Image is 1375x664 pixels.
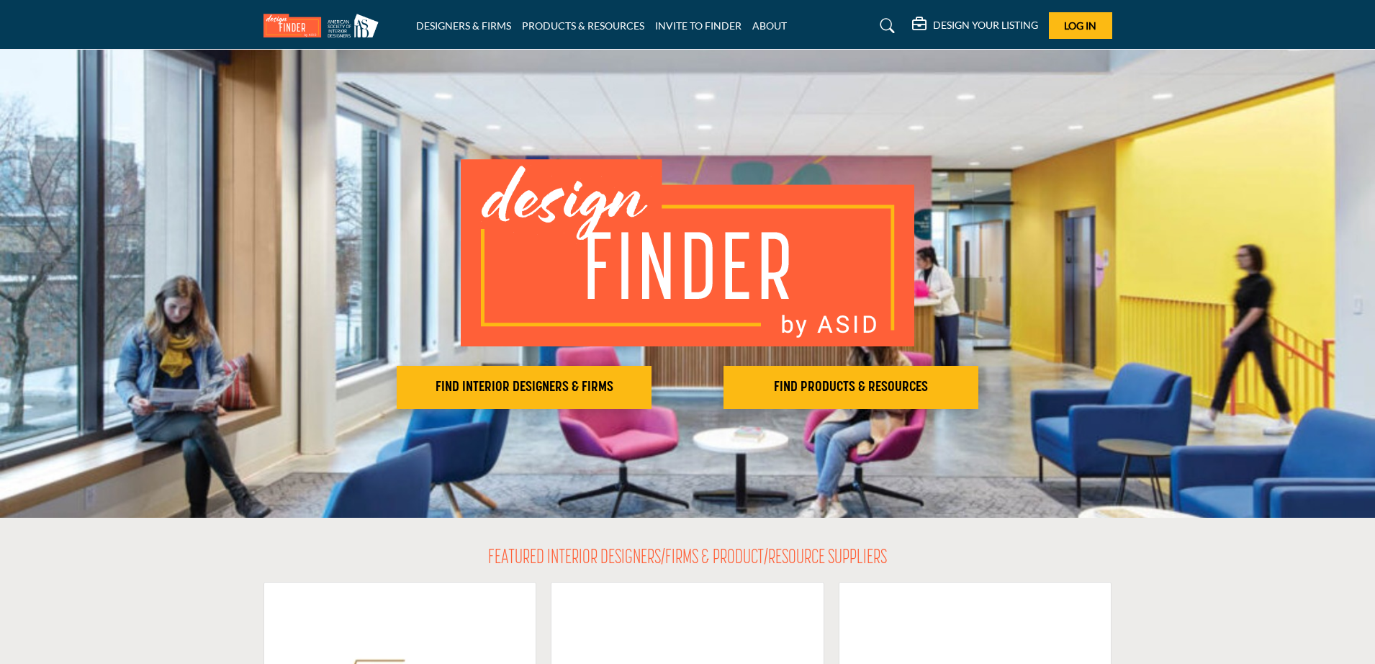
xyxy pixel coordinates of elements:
[522,19,644,32] a: PRODUCTS & RESOURCES
[397,366,652,409] button: FIND INTERIOR DESIGNERS & FIRMS
[655,19,741,32] a: INVITE TO FINDER
[1049,12,1112,39] button: Log In
[488,547,887,571] h2: FEATURED INTERIOR DESIGNERS/FIRMS & PRODUCT/RESOURCE SUPPLIERS
[752,19,787,32] a: ABOUT
[263,14,386,37] img: Site Logo
[401,379,647,396] h2: FIND INTERIOR DESIGNERS & FIRMS
[912,17,1038,35] div: DESIGN YOUR LISTING
[728,379,974,396] h2: FIND PRODUCTS & RESOURCES
[866,14,904,37] a: Search
[461,159,914,346] img: image
[1064,19,1096,32] span: Log In
[723,366,978,409] button: FIND PRODUCTS & RESOURCES
[933,19,1038,32] h5: DESIGN YOUR LISTING
[416,19,511,32] a: DESIGNERS & FIRMS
